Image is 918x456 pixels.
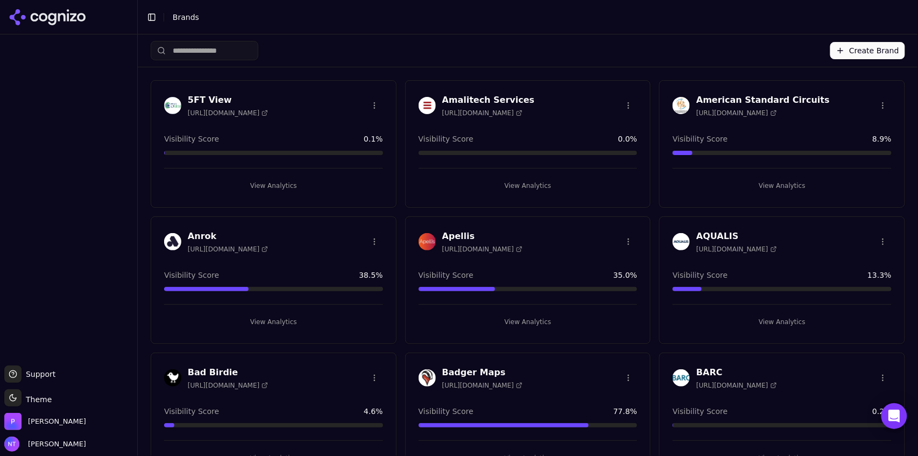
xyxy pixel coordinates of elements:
span: [URL][DOMAIN_NAME] [442,109,522,117]
img: BARC [673,369,690,387]
img: American Standard Circuits [673,97,690,114]
span: Visibility Score [673,134,728,144]
img: Anrok [164,233,181,250]
span: 0.1 % [364,134,383,144]
span: 8.9 % [872,134,892,144]
button: View Analytics [419,313,638,331]
span: [URL][DOMAIN_NAME] [188,381,268,390]
span: [PERSON_NAME] [24,439,86,449]
h3: Badger Maps [442,366,522,379]
button: View Analytics [419,177,638,194]
nav: breadcrumb [173,12,888,23]
span: [URL][DOMAIN_NAME] [696,381,776,390]
img: Perrill [4,413,22,430]
h3: BARC [696,366,776,379]
span: 35.0 % [613,270,637,280]
button: View Analytics [673,313,892,331]
span: 0.0 % [618,134,638,144]
span: Visibility Score [673,406,728,417]
img: Bad Birdie [164,369,181,387]
span: [URL][DOMAIN_NAME] [188,245,268,254]
button: View Analytics [164,177,383,194]
span: Visibility Score [164,406,219,417]
span: 4.6 % [364,406,383,417]
span: 0.2 % [872,406,892,417]
h3: Apellis [442,230,522,243]
img: Apellis [419,233,436,250]
span: Visibility Score [419,406,474,417]
span: Visibility Score [673,270,728,280]
img: 5FT View [164,97,181,114]
h3: Bad Birdie [188,366,268,379]
span: [URL][DOMAIN_NAME] [696,245,776,254]
span: Visibility Score [419,134,474,144]
span: Visibility Score [419,270,474,280]
button: View Analytics [164,313,383,331]
button: View Analytics [673,177,892,194]
span: Perrill [28,417,86,426]
span: 13.3 % [868,270,892,280]
span: [URL][DOMAIN_NAME] [442,381,522,390]
h3: Amalitech Services [442,94,535,107]
h3: American Standard Circuits [696,94,830,107]
span: Theme [22,395,52,404]
h3: AQUALIS [696,230,776,243]
button: Open organization switcher [4,413,86,430]
span: [URL][DOMAIN_NAME] [442,245,522,254]
img: Amalitech Services [419,97,436,114]
span: 38.5 % [359,270,383,280]
span: Visibility Score [164,134,219,144]
img: AQUALIS [673,233,690,250]
span: Visibility Score [164,270,219,280]
span: [URL][DOMAIN_NAME] [188,109,268,117]
span: [URL][DOMAIN_NAME] [696,109,776,117]
h3: 5FT View [188,94,268,107]
img: Nate Tower [4,437,19,452]
span: Brands [173,13,199,22]
div: Open Intercom Messenger [881,403,907,429]
span: 77.8 % [613,406,637,417]
h3: Anrok [188,230,268,243]
img: Badger Maps [419,369,436,387]
button: Create Brand [830,42,905,59]
button: Open user button [4,437,86,452]
span: Support [22,369,55,380]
